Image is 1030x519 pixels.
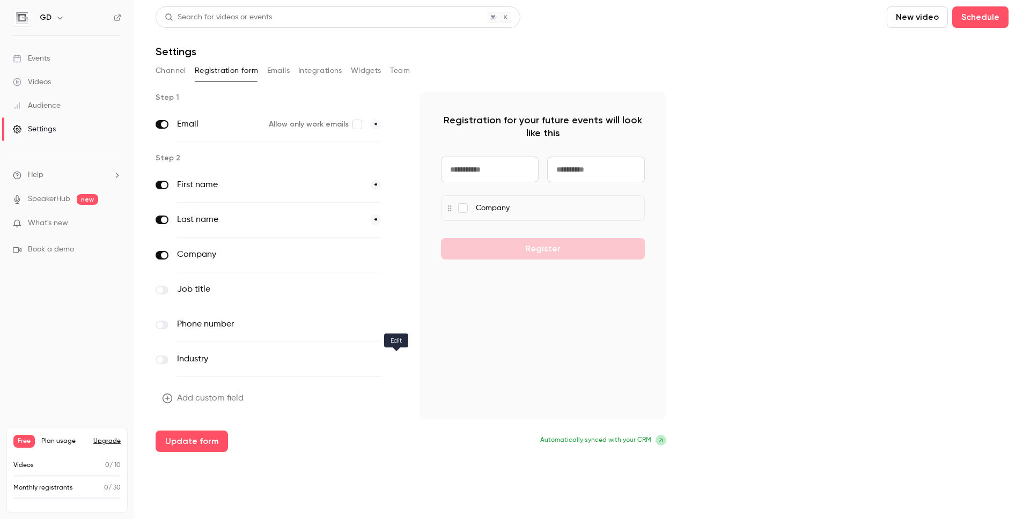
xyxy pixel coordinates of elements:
[156,431,228,452] button: Update form
[13,124,56,135] div: Settings
[104,485,108,491] span: 0
[13,461,34,470] p: Videos
[156,45,196,58] h1: Settings
[177,118,260,131] label: Email
[93,437,121,446] button: Upgrade
[156,153,402,164] p: Step 2
[165,12,272,23] div: Search for videos or events
[13,435,35,448] span: Free
[390,62,410,79] button: Team
[298,62,342,79] button: Integrations
[156,388,252,409] button: Add custom field
[177,283,336,296] label: Job title
[28,244,74,255] span: Book a demo
[952,6,1009,28] button: Schedule
[269,119,362,130] label: Allow only work emails
[13,169,121,181] li: help-dropdown-opener
[177,318,336,331] label: Phone number
[105,462,109,469] span: 0
[156,62,186,79] button: Channel
[476,203,644,214] p: Company
[195,62,259,79] button: Registration form
[105,461,121,470] p: / 10
[41,437,87,446] span: Plan usage
[351,62,381,79] button: Widgets
[441,114,645,139] p: Registration for your future events will look like this
[177,179,362,191] label: First name
[13,9,31,26] img: GD
[13,483,73,493] p: Monthly registrants
[28,194,70,205] a: SpeakerHub
[887,6,948,28] button: New video
[13,77,51,87] div: Videos
[108,219,121,228] iframe: Noticeable Trigger
[13,100,61,111] div: Audience
[177,248,336,261] label: Company
[104,483,121,493] p: / 30
[77,194,98,205] span: new
[28,218,68,229] span: What's new
[177,353,336,366] label: Industry
[40,12,51,23] h6: GD
[156,92,402,103] p: Step 1
[177,213,362,226] label: Last name
[540,435,651,445] span: Automatically synced with your CRM
[267,62,290,79] button: Emails
[28,169,43,181] span: Help
[13,53,50,64] div: Events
